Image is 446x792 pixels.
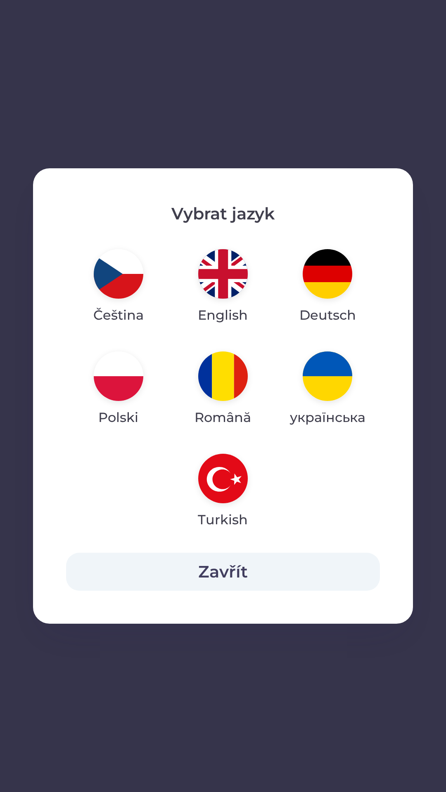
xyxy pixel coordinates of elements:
[198,454,248,503] img: tr flag
[303,249,352,299] img: de flag
[303,351,352,401] img: uk flag
[74,243,164,332] button: Čeština
[198,510,248,530] p: Turkish
[198,351,248,401] img: ro flag
[175,345,271,434] button: Română
[94,249,143,299] img: cs flag
[66,553,380,591] button: Zavřít
[290,408,365,427] p: українська
[195,408,251,427] p: Română
[299,305,356,325] p: Deutsch
[198,249,248,299] img: en flag
[178,447,268,536] button: Turkish
[66,201,380,226] p: Vybrat jazyk
[74,345,163,434] button: Polski
[280,243,376,332] button: Deutsch
[178,243,268,332] button: English
[94,351,143,401] img: pl flag
[98,408,138,427] p: Polski
[275,345,380,434] button: українська
[93,305,144,325] p: Čeština
[198,305,248,325] p: English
